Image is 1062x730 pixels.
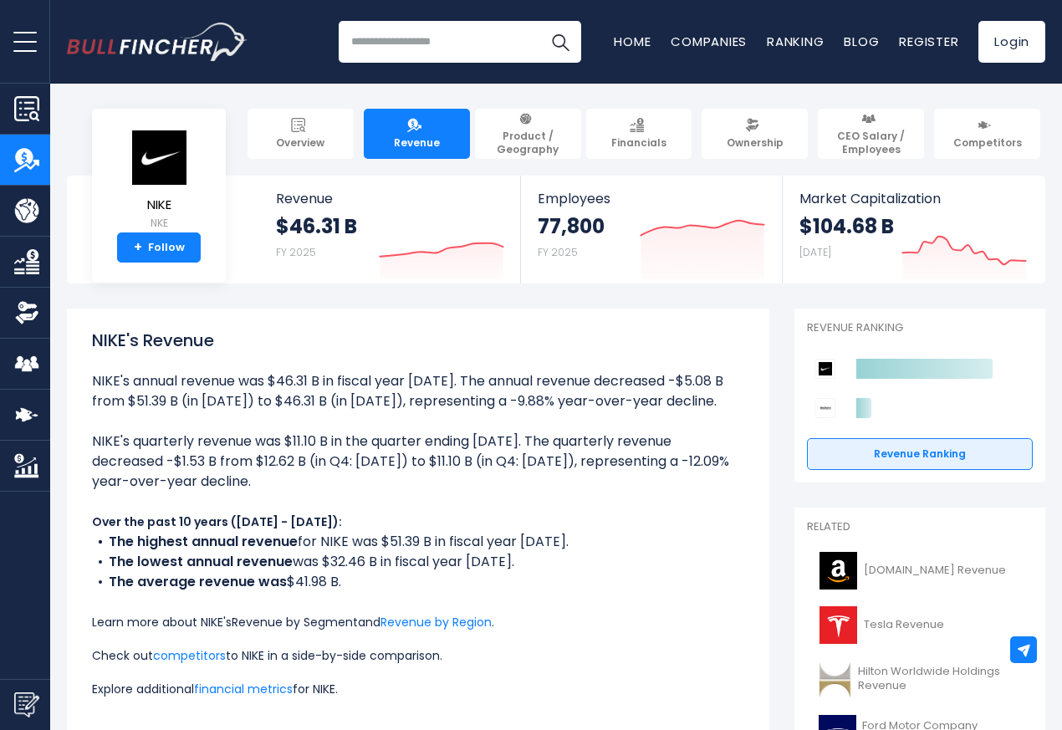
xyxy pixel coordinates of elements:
[130,198,188,212] span: NIKE
[394,136,440,150] span: Revenue
[109,572,287,591] b: The average revenue was
[815,398,835,418] img: Deckers Outdoor Corporation competitors logo
[232,614,358,630] a: Revenue by Segment
[521,176,781,283] a: Employees 77,800 FY 2025
[815,359,835,379] img: NIKE competitors logo
[538,245,578,259] small: FY 2025
[92,513,342,530] b: Over the past 10 years ([DATE] - [DATE]):
[248,109,354,159] a: Overview
[807,438,1033,470] a: Revenue Ranking
[67,23,248,61] img: Bullfincher logo
[817,661,853,698] img: HLT logo
[134,240,142,255] strong: +
[109,552,293,571] b: The lowest annual revenue
[92,328,744,353] h1: NIKE's Revenue
[92,572,744,592] li: $41.98 B.
[807,321,1033,335] p: Revenue Ranking
[799,245,831,259] small: [DATE]
[92,612,744,632] p: Learn more about NIKE's and .
[978,21,1045,63] a: Login
[807,520,1033,534] p: Related
[92,552,744,572] li: was $32.46 B in fiscal year [DATE].
[538,191,764,207] span: Employees
[818,109,924,159] a: CEO Salary / Employees
[259,176,521,283] a: Revenue $46.31 B FY 2025
[92,532,744,552] li: for NIKE was $51.39 B in fiscal year [DATE].
[153,647,226,664] a: competitors
[67,23,247,61] a: Go to homepage
[611,136,666,150] span: Financials
[129,129,189,233] a: NIKE NKE
[475,109,581,159] a: Product / Geography
[844,33,879,50] a: Blog
[194,681,293,697] a: financial metrics
[817,606,859,644] img: TSLA logo
[276,245,316,259] small: FY 2025
[538,213,605,239] strong: 77,800
[276,213,357,239] strong: $46.31 B
[671,33,747,50] a: Companies
[14,300,39,325] img: Ownership
[276,191,504,207] span: Revenue
[807,548,1033,594] a: [DOMAIN_NAME] Revenue
[817,552,859,590] img: AMZN logo
[482,130,574,156] span: Product / Geography
[364,109,470,159] a: Revenue
[825,130,916,156] span: CEO Salary / Employees
[702,109,808,159] a: Ownership
[92,646,744,666] p: Check out to NIKE in a side-by-side comparison.
[799,213,894,239] strong: $104.68 B
[799,191,1027,207] span: Market Capitalization
[807,656,1033,702] a: Hilton Worldwide Holdings Revenue
[92,371,744,411] li: NIKE's annual revenue was $46.31 B in fiscal year [DATE]. The annual revenue decreased -$5.08 B f...
[934,109,1040,159] a: Competitors
[539,21,581,63] button: Search
[767,33,824,50] a: Ranking
[586,109,692,159] a: Financials
[727,136,784,150] span: Ownership
[92,431,744,492] li: NIKE's quarterly revenue was $11.10 B in the quarter ending [DATE]. The quarterly revenue decreas...
[899,33,958,50] a: Register
[117,232,201,263] a: +Follow
[276,136,324,150] span: Overview
[109,532,298,551] b: The highest annual revenue
[783,176,1044,283] a: Market Capitalization $104.68 B [DATE]
[130,216,188,231] small: NKE
[92,679,744,699] p: Explore additional for NIKE.
[807,602,1033,648] a: Tesla Revenue
[953,136,1022,150] span: Competitors
[380,614,492,630] a: Revenue by Region
[614,33,651,50] a: Home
